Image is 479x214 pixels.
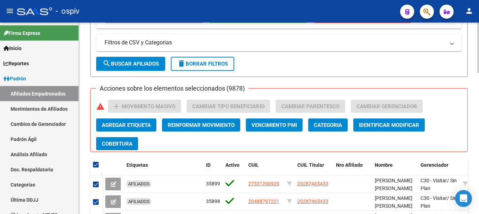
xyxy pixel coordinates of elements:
span: Inicio [4,44,21,52]
datatable-header-cell: ID [203,158,223,181]
mat-icon: menu [6,7,14,15]
span: Nro Afiliado [336,162,363,168]
button: Categoria [308,118,348,132]
span: 20287465433 [297,198,328,204]
datatable-header-cell: Nombre [372,158,418,181]
mat-expansion-panel-header: Filtros de CSV y Categorias [96,34,462,51]
datatable-header-cell: Activo [223,158,245,181]
span: Categoria [314,122,342,128]
span: 35898 [206,198,220,204]
span: 35899 [206,181,220,187]
span: Nombre [375,162,393,168]
datatable-header-cell: CUIL Titular [294,158,333,181]
span: Cambiar Gerenciador [356,103,417,110]
datatable-header-cell: Gerenciador [418,158,460,181]
span: Etiquetas [126,162,148,168]
button: Cambiar Gerenciador [351,100,423,113]
mat-icon: add [112,102,120,111]
datatable-header-cell: Etiquetas [124,158,203,181]
span: Cambiar Parentesco [281,103,340,110]
span: Vencimiento PMI [251,122,297,128]
button: Vencimiento PMI [246,118,303,132]
span: Cambiar Tipo Beneficiario [192,103,265,110]
span: AFILIADOS [128,199,149,204]
div: Open Intercom Messenger [455,190,472,207]
datatable-header-cell: Nro Afiliado [333,158,372,181]
span: Gerenciador [421,162,448,168]
span: Identificar Modificar [359,122,419,128]
span: Borrar Filtros [177,61,228,67]
span: 20488797221 [248,198,279,204]
h3: Acciones sobre los elementos seleccionados (9878) [96,84,248,93]
span: [PERSON_NAME] [PERSON_NAME] [375,195,412,209]
span: ID [206,162,211,168]
mat-icon: delete [177,59,186,68]
button: Cobertura [96,137,138,150]
span: Movimiento Masivo [122,103,175,110]
span: Firma Express [4,29,40,37]
mat-icon: person [465,7,473,15]
datatable-header-cell: CUIL [245,158,284,181]
button: Borrar Filtros [171,57,234,71]
span: Buscar Afiliados [102,61,159,67]
span: 20287465433 [297,181,328,187]
span: - ospiv [56,4,80,19]
span: Activo [225,162,240,168]
mat-icon: search [102,59,111,68]
button: Buscar Afiliados [96,57,165,71]
span: Agregar Etiqueta [102,122,151,128]
button: Reinformar Movimiento [162,118,240,132]
span: C30 - Visitar [421,178,447,183]
mat-panel-title: Filtros de CSV y Categorias [105,39,445,47]
button: Identificar Modificar [353,118,425,132]
span: CUIL [248,162,259,168]
span: Padrón [4,75,26,82]
span: Reinformar Movimiento [168,122,235,128]
span: Cobertura [102,141,132,147]
button: Cambiar Parentesco [276,100,345,113]
span: C30 - Visitar [421,195,447,201]
button: Cambiar Tipo Beneficiario [187,100,270,113]
button: Agregar Etiqueta [96,118,156,132]
mat-icon: warning [96,102,105,111]
span: [PERSON_NAME] [PERSON_NAME] [375,178,412,191]
span: 27531290920 [248,181,279,187]
span: CUIL Titular [297,162,324,168]
span: Reportes [4,60,29,67]
span: AFILIADOS [128,181,149,187]
button: Movimiento Masivo [108,100,181,113]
